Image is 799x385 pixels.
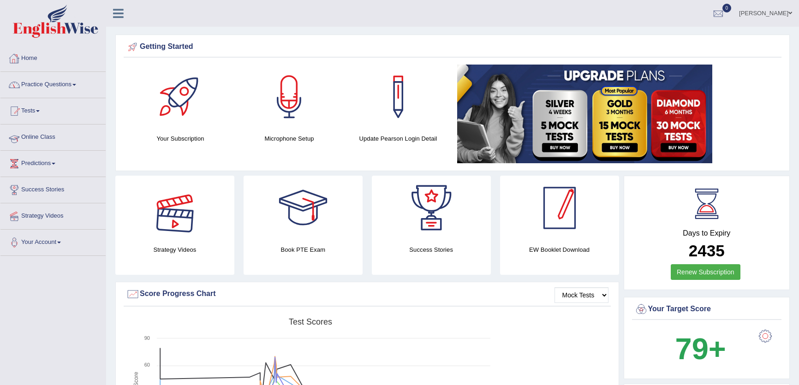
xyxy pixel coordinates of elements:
[115,245,234,255] h4: Strategy Videos
[634,302,780,316] div: Your Target Score
[722,4,732,12] span: 0
[0,203,106,226] a: Strategy Videos
[0,72,106,95] a: Practice Questions
[126,40,779,54] div: Getting Started
[244,245,363,255] h4: Book PTE Exam
[126,287,608,301] div: Score Progress Chart
[144,362,150,367] text: 60
[372,245,491,255] h4: Success Stories
[689,242,725,260] b: 2435
[239,134,339,143] h4: Microphone Setup
[634,229,780,237] h4: Days to Expiry
[348,134,448,143] h4: Update Pearson Login Detail
[0,46,106,69] a: Home
[500,245,619,255] h4: EW Booklet Download
[457,65,712,163] img: small5.jpg
[0,230,106,253] a: Your Account
[0,124,106,148] a: Online Class
[0,98,106,121] a: Tests
[0,177,106,200] a: Success Stories
[675,332,726,366] b: 79+
[131,134,230,143] h4: Your Subscription
[671,264,740,280] a: Renew Subscription
[144,335,150,341] text: 90
[289,317,332,326] tspan: Test scores
[0,151,106,174] a: Predictions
